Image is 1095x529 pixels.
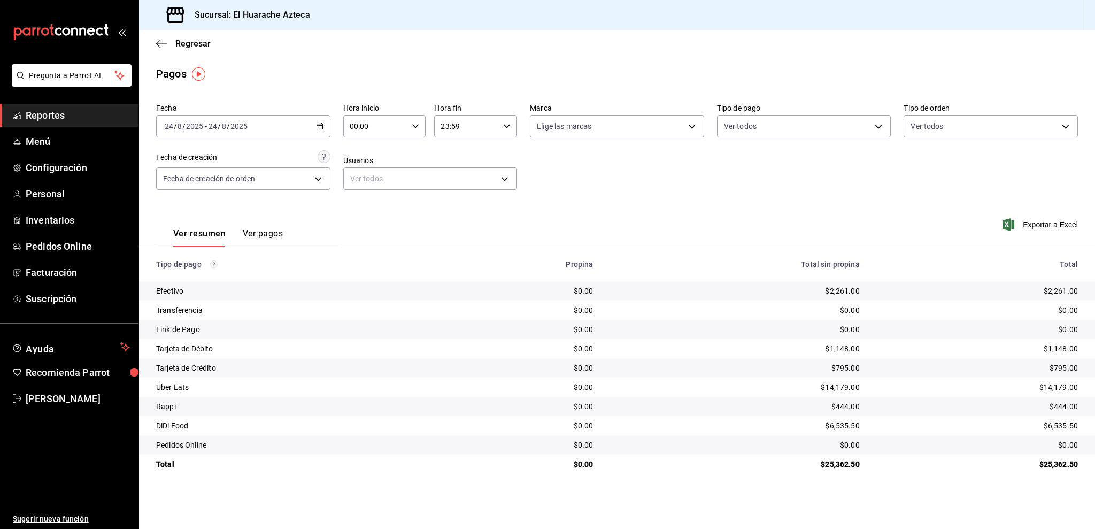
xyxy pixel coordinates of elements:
div: Ver todos [343,167,518,190]
div: Tarjeta de Débito [156,343,437,354]
div: $14,179.00 [610,382,859,393]
input: -- [164,122,174,131]
span: Elige las marcas [537,121,591,132]
div: Efectivo [156,286,437,296]
span: Pregunta a Parrot AI [29,70,115,81]
div: Total [156,459,437,470]
span: Personal [26,187,130,201]
span: / [182,122,186,131]
label: Tipo de pago [717,104,891,112]
div: $0.00 [610,440,859,450]
div: Propina [454,260,593,269]
div: $0.00 [877,305,1078,316]
label: Hora inicio [343,104,426,112]
a: Pregunta a Parrot AI [7,78,132,89]
div: $0.00 [454,305,593,316]
span: Menú [26,134,130,149]
div: navigation tabs [173,228,283,247]
button: Pregunta a Parrot AI [12,64,132,87]
div: $0.00 [610,305,859,316]
input: -- [221,122,227,131]
span: Ver todos [911,121,943,132]
div: $444.00 [610,401,859,412]
div: Fecha de creación [156,152,217,163]
div: $0.00 [454,420,593,431]
div: Total [877,260,1078,269]
div: $0.00 [877,440,1078,450]
div: $14,179.00 [877,382,1078,393]
div: $0.00 [454,324,593,335]
div: $0.00 [877,324,1078,335]
span: Fecha de creación de orden [163,173,255,184]
div: Link de Pago [156,324,437,335]
div: $0.00 [454,440,593,450]
button: Ver resumen [173,228,226,247]
div: $0.00 [454,401,593,412]
div: $0.00 [454,343,593,354]
div: DiDi Food [156,420,437,431]
img: Tooltip marker [192,67,205,81]
span: Suscripción [26,292,130,306]
label: Marca [530,104,704,112]
input: -- [177,122,182,131]
span: [PERSON_NAME] [26,392,130,406]
span: / [227,122,230,131]
div: $795.00 [610,363,859,373]
div: Tipo de pago [156,260,437,269]
svg: Los pagos realizados con Pay y otras terminales son montos brutos. [210,260,218,268]
span: Ver todos [724,121,757,132]
label: Fecha [156,104,330,112]
div: $0.00 [610,324,859,335]
h3: Sucursal: El Huarache Azteca [186,9,310,21]
label: Hora fin [434,104,517,112]
span: Ayuda [26,341,116,354]
div: $1,148.00 [610,343,859,354]
div: Pagos [156,66,187,82]
label: Usuarios [343,157,518,164]
div: $0.00 [454,459,593,470]
div: $2,261.00 [610,286,859,296]
label: Tipo de orden [904,104,1078,112]
button: Exportar a Excel [1005,218,1078,231]
button: Ver pagos [243,228,283,247]
div: $1,148.00 [877,343,1078,354]
span: Pedidos Online [26,239,130,254]
div: $6,535.50 [610,420,859,431]
div: Tarjeta de Crédito [156,363,437,373]
span: - [205,122,207,131]
span: / [218,122,221,131]
span: Configuración [26,160,130,175]
div: $0.00 [454,363,593,373]
span: Regresar [175,39,211,49]
span: Sugerir nueva función [13,513,130,525]
div: $25,362.50 [610,459,859,470]
input: ---- [186,122,204,131]
span: Recomienda Parrot [26,365,130,380]
span: Facturación [26,265,130,280]
span: Reportes [26,108,130,122]
span: Inventarios [26,213,130,227]
div: Transferencia [156,305,437,316]
div: $0.00 [454,382,593,393]
button: open_drawer_menu [118,28,126,36]
div: $444.00 [877,401,1078,412]
div: $6,535.50 [877,420,1078,431]
span: / [174,122,177,131]
div: $25,362.50 [877,459,1078,470]
div: Pedidos Online [156,440,437,450]
button: Regresar [156,39,211,49]
div: Rappi [156,401,437,412]
div: Uber Eats [156,382,437,393]
div: $0.00 [454,286,593,296]
div: $2,261.00 [877,286,1078,296]
input: ---- [230,122,248,131]
div: $795.00 [877,363,1078,373]
div: Total sin propina [610,260,859,269]
input: -- [208,122,218,131]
